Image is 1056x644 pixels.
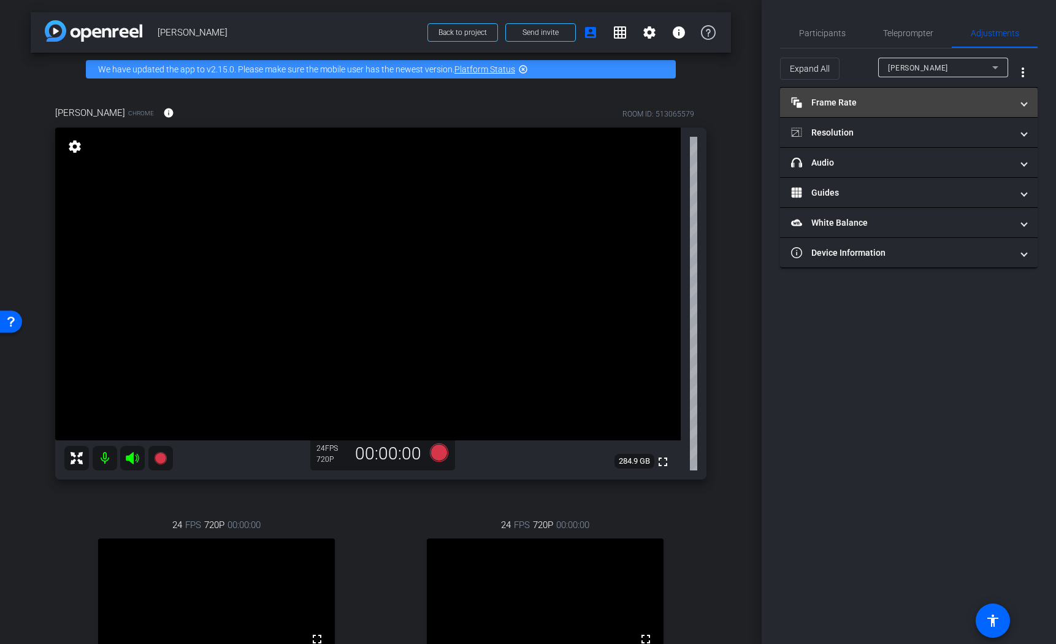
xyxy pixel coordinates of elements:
span: Back to project [438,28,487,37]
span: FPS [514,518,530,532]
mat-expansion-panel-header: Device Information [780,238,1038,267]
div: We have updated the app to v2.15.0. Please make sure the mobile user has the newest version. [86,60,676,79]
mat-panel-title: Guides [791,186,1012,199]
span: Participants [799,29,846,37]
span: 00:00:00 [556,518,589,532]
img: app-logo [45,20,142,42]
span: Chrome [128,109,154,118]
mat-icon: highlight_off [518,64,528,74]
div: 00:00:00 [347,443,429,464]
a: Platform Status [454,64,515,74]
button: Back to project [427,23,498,42]
mat-panel-title: Device Information [791,247,1012,259]
mat-icon: accessibility [985,613,1000,628]
mat-icon: fullscreen [656,454,670,469]
mat-panel-title: Frame Rate [791,96,1012,109]
span: Send invite [522,28,559,37]
mat-icon: grid_on [613,25,627,40]
span: 720P [204,518,224,532]
mat-panel-title: Audio [791,156,1012,169]
span: 24 [172,518,182,532]
div: ROOM ID: 513065579 [622,109,694,120]
button: Expand All [780,58,840,80]
mat-icon: account_box [583,25,598,40]
mat-icon: settings [66,139,83,154]
mat-expansion-panel-header: Guides [780,178,1038,207]
span: 284.9 GB [614,454,654,469]
mat-icon: settings [642,25,657,40]
span: FPS [325,444,338,453]
span: 24 [501,518,511,532]
span: Adjustments [971,29,1019,37]
span: 720P [533,518,553,532]
mat-panel-title: White Balance [791,217,1012,229]
mat-expansion-panel-header: Frame Rate [780,88,1038,117]
span: [PERSON_NAME] [888,64,948,72]
div: 24 [316,443,347,453]
span: FPS [185,518,201,532]
mat-icon: more_vert [1016,65,1030,80]
button: Send invite [505,23,576,42]
span: 00:00:00 [228,518,261,532]
div: 720P [316,454,347,464]
mat-expansion-panel-header: Audio [780,148,1038,177]
span: Expand All [790,57,830,80]
mat-expansion-panel-header: White Balance [780,208,1038,237]
mat-icon: info [163,107,174,118]
button: More Options for Adjustments Panel [1008,58,1038,87]
mat-expansion-panel-header: Resolution [780,118,1038,147]
span: Teleprompter [883,29,933,37]
mat-panel-title: Resolution [791,126,1012,139]
span: [PERSON_NAME] [55,106,125,120]
mat-icon: info [671,25,686,40]
span: [PERSON_NAME] [158,20,420,45]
